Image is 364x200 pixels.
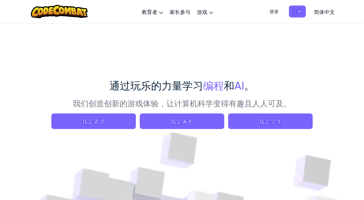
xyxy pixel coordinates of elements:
span: 简体中文 [314,8,335,15]
span: 编程 [203,79,224,92]
button: 登录 [266,6,282,18]
span: 和 [224,79,234,92]
a: 我是家长 [140,113,224,129]
a: 家长参与 [166,3,194,20]
a: 游戏 [194,3,216,20]
span: 教育者 [142,8,157,15]
p: 我们创造创新的游戏体验，让计算机科学变得有趣且人人可及。 [51,98,313,109]
a: 教育者 [138,3,166,20]
span: 游戏 [197,8,207,15]
img: CodeCombat logo [31,5,88,18]
a: 简体中文 [311,3,338,20]
span: 。 [244,79,254,92]
span: AI [234,79,244,92]
span: 通过玩乐的力量学习 [110,79,203,92]
button: 我是学生 [228,113,313,129]
button: 注册 [289,6,306,18]
a: 我是老师 [51,113,136,129]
